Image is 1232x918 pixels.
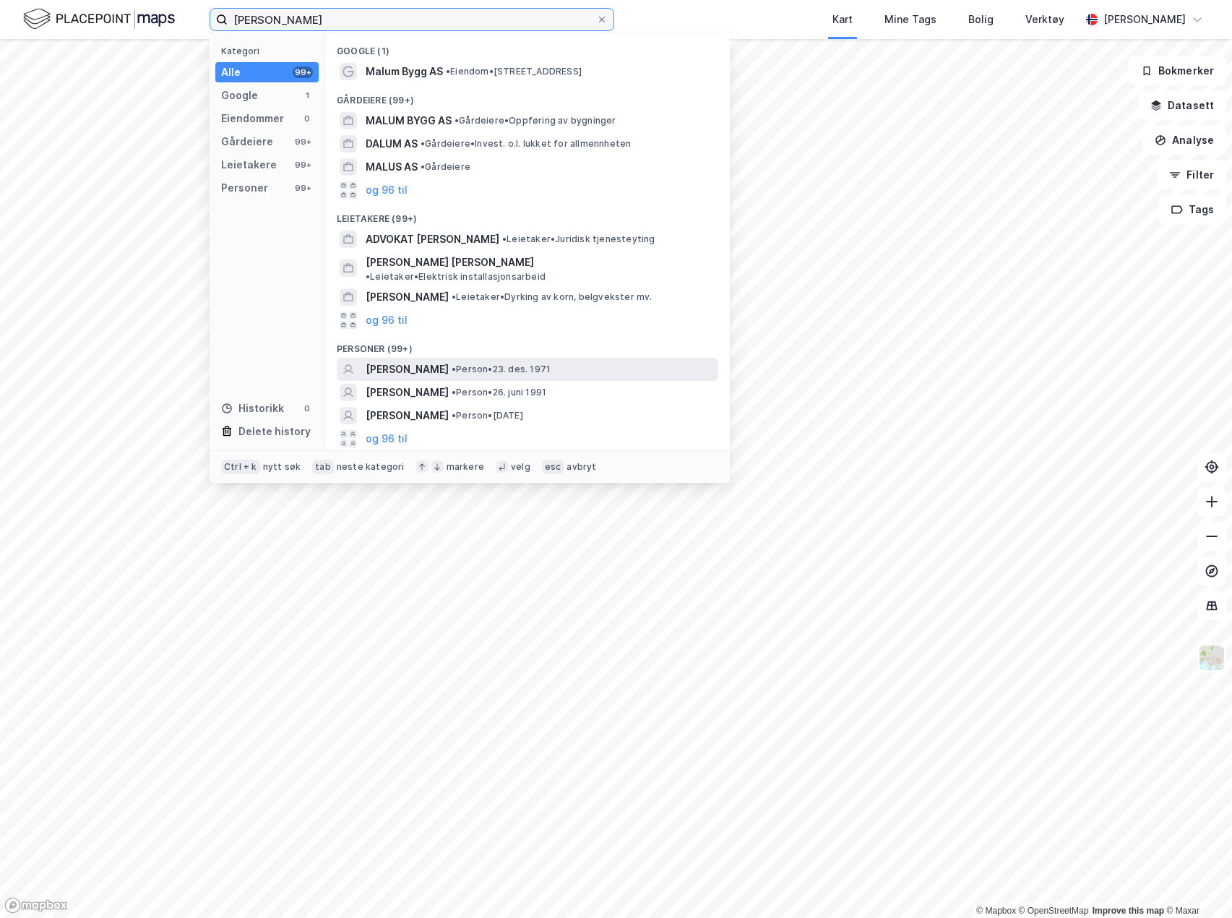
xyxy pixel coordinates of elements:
div: Alle [221,64,241,81]
div: Google (1) [325,34,730,60]
div: neste kategori [337,461,405,473]
div: 1 [301,90,313,101]
button: og 96 til [366,430,408,447]
div: Leietakere (99+) [325,202,730,228]
span: DALUM AS [366,135,418,153]
span: Gårdeiere [421,161,470,173]
input: Søk på adresse, matrikkel, gårdeiere, leietakere eller personer [228,9,596,30]
div: Ctrl + k [221,460,260,474]
span: • [452,291,456,302]
div: nytt søk [263,461,301,473]
span: • [421,138,425,149]
div: 99+ [293,159,313,171]
a: Mapbox homepage [4,897,68,914]
span: Person • 26. juni 1991 [452,387,546,398]
div: Bolig [968,11,994,28]
span: [PERSON_NAME] [366,384,449,401]
button: og 96 til [366,181,408,199]
div: Personer (99+) [325,332,730,358]
div: tab [312,460,334,474]
button: og 96 til [366,312,408,329]
button: Filter [1157,160,1226,189]
span: Gårdeiere • Invest. o.l. lukket for allmennheten [421,138,631,150]
div: Personer [221,179,268,197]
a: OpenStreetMap [1019,906,1089,916]
span: Leietaker • Elektrisk installasjonsarbeid [366,271,546,283]
span: Person • [DATE] [452,410,523,421]
span: Gårdeiere • Oppføring av bygninger [455,115,616,126]
div: 99+ [293,182,313,194]
div: velg [511,461,530,473]
button: Tags [1159,195,1226,224]
div: Kart [832,11,853,28]
div: Eiendommer [221,110,284,127]
span: • [446,66,450,77]
div: avbryt [567,461,596,473]
div: Gårdeiere (99+) [325,83,730,109]
span: • [455,115,459,126]
img: logo.f888ab2527a4732fd821a326f86c7f29.svg [23,7,175,32]
div: markere [447,461,484,473]
span: MALUS AS [366,158,418,176]
span: Leietaker • Dyrking av korn, belgvekster mv. [452,291,652,303]
span: Eiendom • [STREET_ADDRESS] [446,66,582,77]
div: Verktøy [1025,11,1064,28]
button: Analyse [1142,126,1226,155]
span: • [452,364,456,374]
span: Leietaker • Juridisk tjenesteyting [502,233,655,245]
span: [PERSON_NAME] [366,288,449,306]
span: ADVOKAT [PERSON_NAME] [366,231,499,248]
div: Kategori [221,46,319,56]
span: Malum Bygg AS [366,63,443,80]
div: 0 [301,113,313,124]
div: Historikk [221,400,284,417]
div: Leietakere [221,156,277,173]
div: Google [221,87,258,104]
div: Delete history [238,423,311,440]
img: Z [1198,644,1225,672]
div: esc [542,460,564,474]
button: Bokmerker [1129,56,1226,85]
span: • [421,161,425,172]
span: [PERSON_NAME] [PERSON_NAME] [366,254,534,271]
div: 99+ [293,67,313,78]
span: • [502,233,507,244]
div: Mine Tags [884,11,936,28]
iframe: Chat Widget [1160,849,1232,918]
div: 0 [301,403,313,414]
span: [PERSON_NAME] [366,407,449,424]
span: • [452,387,456,398]
button: Datasett [1138,91,1226,120]
div: Gårdeiere [221,133,273,150]
span: • [452,410,456,421]
span: Person • 23. des. 1971 [452,364,551,375]
span: MALUM BYGG AS [366,112,452,129]
a: Improve this map [1093,906,1164,916]
div: 99+ [293,136,313,147]
div: Kontrollprogram for chat [1160,849,1232,918]
span: • [366,271,370,282]
div: [PERSON_NAME] [1103,11,1186,28]
span: [PERSON_NAME] [366,361,449,378]
a: Mapbox [976,906,1016,916]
